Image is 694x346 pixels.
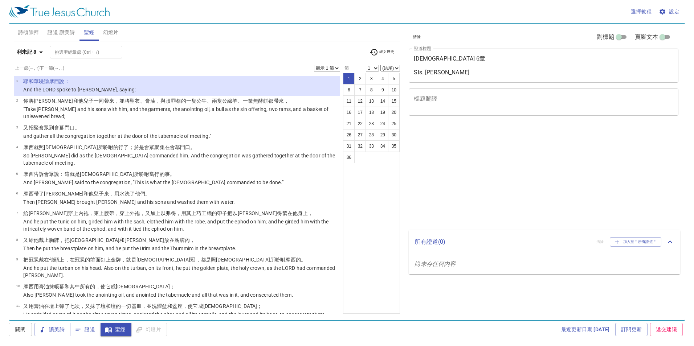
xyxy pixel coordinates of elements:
span: 6 [16,191,18,195]
span: 聖經 [84,28,94,37]
wh3068: 所吩咐 [270,257,306,263]
span: 遞交建議 [656,325,677,334]
wh4886: 壇 [101,303,262,309]
wh4872: 用 [34,284,175,289]
wh8550: 放在 [164,237,195,243]
button: 24 [377,118,388,129]
wh3847: 外袍 [130,210,313,216]
p: 把冠冕 [23,256,338,263]
wh4150: 幕 [175,144,196,150]
wh224: 和[PERSON_NAME] [119,237,195,243]
wh352: 、一筐 [238,98,289,104]
button: 8 [366,84,377,96]
button: 清除 [409,33,425,41]
p: 給[PERSON_NAME]穿上 [23,210,338,217]
wh3595: 和盆座 [167,303,262,309]
button: 9 [377,84,388,96]
p: 又招聚 [23,124,211,131]
span: 8 [16,238,18,242]
span: 證道 讚美詩 [48,28,75,37]
wh8081: 抹 [49,284,175,289]
wh2403: 的一隻公牛 [181,98,289,104]
wh4872: 告訴會眾 [34,171,175,177]
wh3653: ，使它成[DEMOGRAPHIC_DATA] [183,303,262,309]
p: And [PERSON_NAME] said to the congregation, "This is what the [DEMOGRAPHIC_DATA] commanded to be ... [23,179,283,186]
button: 32 [354,140,366,152]
wh559: ：這就是[DEMOGRAPHIC_DATA] [59,171,175,177]
span: 選擇教程 [631,7,652,16]
span: 聖經 [106,325,126,334]
wh4325: 洗了 [124,191,150,197]
button: 讚美詩 [34,323,70,336]
label: 上一節 (←, ↑) 下一節 (→, ↓) [15,66,64,70]
button: 27 [354,129,366,141]
button: 11 [343,95,355,107]
p: 所有證道 ( 0 ) [415,238,591,246]
a: 最近更新日期 [DATE] [558,323,613,336]
button: 3 [366,73,377,85]
wh2091: 牌 [116,257,306,263]
wh175: 和他兒子 [73,98,289,104]
wh6213: ；於是會眾 [129,144,196,150]
wh7126: [PERSON_NAME] [44,191,150,197]
span: 頁腳文本 [635,33,658,41]
wh7760: 金 [111,257,306,263]
wh168: 門 [180,144,195,150]
wh6680: 摩西 [285,257,306,263]
wh1696: 摩西 [49,78,70,84]
p: 摩西 [23,170,283,178]
wh6942: ； [257,303,262,309]
wh3068: 所吩咐 [98,144,196,150]
button: 2 [354,73,366,85]
wh175: 和他兒子 [83,191,150,197]
wh6607: 口。 [185,144,195,150]
span: 11 [16,304,20,308]
span: 最近更新日期 [DATE] [561,325,610,334]
wh2833: ，把[GEOGRAPHIC_DATA] [59,237,195,243]
button: 28 [366,129,377,141]
button: 21 [343,118,355,129]
button: 5 [388,73,400,85]
wh7760: 他頭 [49,257,306,263]
div: 所有證道(0)清除加入至＂所有證道＂ [409,230,680,254]
button: 36 [343,152,355,163]
wh4136: 釘上 [101,257,306,263]
wh6731: ，就是[DEMOGRAPHIC_DATA] [121,257,306,263]
button: 1 [343,73,355,85]
button: 14 [377,95,388,107]
button: 7 [354,84,366,96]
iframe: from-child [406,123,625,227]
span: 2 [16,98,18,102]
button: 4 [377,73,388,85]
wh4701: 戴在 [39,257,306,263]
span: 關閉 [15,325,26,334]
p: 又給他戴上 [23,236,236,244]
wh4888: 油 [150,98,289,104]
p: 摩西 [23,283,293,290]
wh1121: 一同帶來 [94,98,289,104]
wh559: ： [65,78,70,84]
wh4682: 都帶來， [268,98,289,104]
a: 訂閱更新 [615,323,648,336]
button: 選擇教程 [628,5,655,18]
wh646: ，用其上巧工織的帶子 [176,210,313,216]
p: and gather all the congregation together at the door of the tabernacle of meeting." [23,132,211,140]
button: 19 [377,107,388,118]
span: 1 [16,79,18,83]
p: 耶和華 [23,78,136,85]
span: 加入至＂所有證道＂ [615,239,657,245]
wh73: ，穿上 [114,210,313,216]
span: 設定 [660,7,679,16]
button: 經文歷史 [365,47,399,58]
wh4872: 帶了 [34,191,150,197]
span: 3 [16,125,18,129]
input: Type Bible Reference [52,48,108,56]
button: 26 [343,129,355,141]
button: 25 [388,118,400,129]
wh4872: 說 [59,78,69,84]
wh168: 門 [65,125,80,131]
wh4872: 的。 [296,257,306,263]
button: 證道 [70,323,101,336]
button: 17 [354,107,366,118]
button: 關閉 [9,323,32,336]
